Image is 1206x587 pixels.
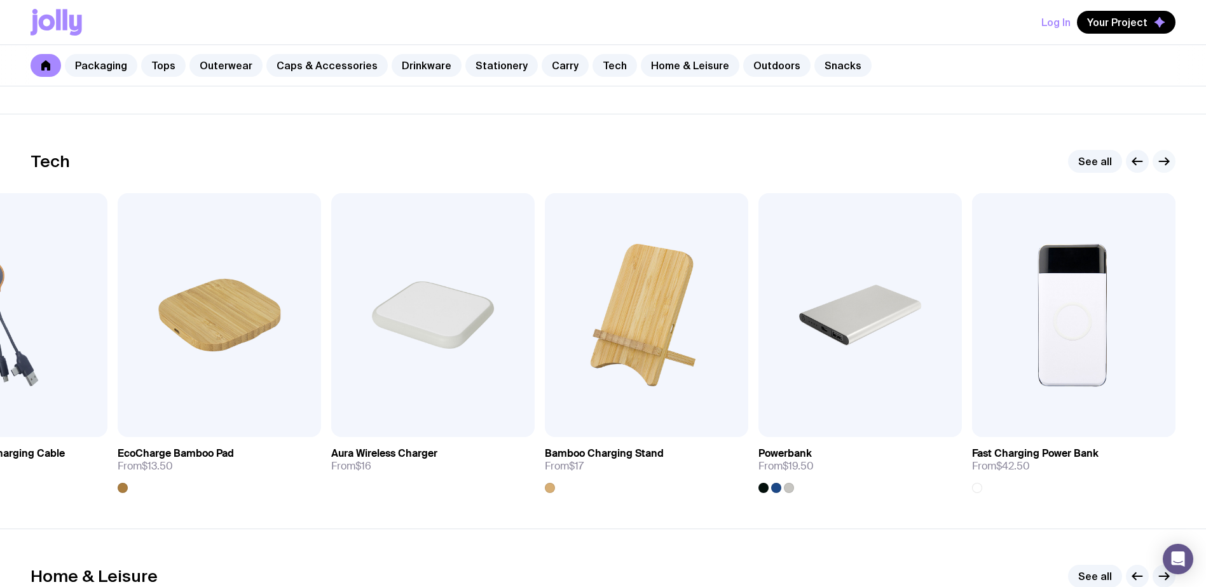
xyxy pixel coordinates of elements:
a: Tech [593,54,637,77]
a: Aura Wireless ChargerFrom$16 [331,437,535,483]
div: Open Intercom Messenger [1163,544,1193,574]
a: Fast Charging Power BankFrom$42.50 [972,437,1175,493]
a: EcoCharge Bamboo PadFrom$13.50 [118,437,321,493]
a: Packaging [65,54,137,77]
a: Drinkware [392,54,462,77]
h2: Home & Leisure [31,567,158,586]
span: From [972,460,1030,473]
a: Snacks [814,54,872,77]
a: See all [1068,150,1122,173]
a: PowerbankFrom$19.50 [758,437,962,493]
span: $19.50 [783,459,814,473]
a: Stationery [465,54,538,77]
h3: Fast Charging Power Bank [972,447,1099,460]
a: Bamboo Charging StandFrom$17 [545,437,748,493]
span: From [118,460,173,473]
a: Carry [542,54,589,77]
span: $42.50 [996,459,1030,473]
span: $16 [355,459,371,473]
a: Caps & Accessories [266,54,388,77]
a: Home & Leisure [641,54,739,77]
span: $17 [569,459,584,473]
span: From [758,460,814,473]
a: Outerwear [189,54,263,77]
span: $13.50 [142,459,173,473]
h3: Aura Wireless Charger [331,447,437,460]
span: From [331,460,371,473]
a: Tops [141,54,186,77]
span: Your Project [1087,16,1148,29]
a: Outdoors [743,54,811,77]
h3: Powerbank [758,447,812,460]
button: Your Project [1077,11,1175,34]
button: Log In [1041,11,1071,34]
h3: Bamboo Charging Stand [545,447,664,460]
span: From [545,460,584,473]
h2: Tech [31,152,70,171]
h3: EcoCharge Bamboo Pad [118,447,234,460]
